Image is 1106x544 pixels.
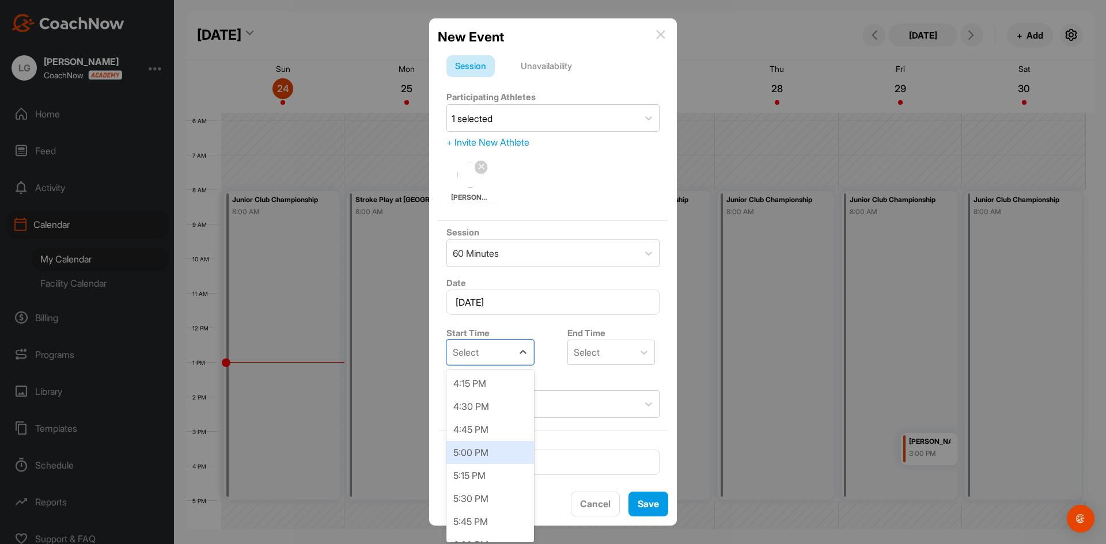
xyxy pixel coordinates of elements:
div: 60 Minutes [453,246,499,260]
div: 4:45 PM [446,418,534,441]
div: 4:15 PM [446,372,534,395]
div: Unavailability [512,55,581,77]
label: End Time [567,328,605,338]
div: 5:30 PM [446,487,534,510]
div: Open Intercom Messenger [1067,505,1094,532]
label: Session [446,227,479,238]
img: info [656,30,665,39]
label: Start Time [446,328,490,338]
div: 5:45 PM [446,510,534,533]
div: Select [453,345,479,359]
button: Cancel [571,492,620,516]
span: [PERSON_NAME] [451,192,490,203]
div: Select [574,345,600,359]
label: Participating Athletes [446,92,536,102]
h2: New Event [438,27,504,47]
div: Session [446,55,495,77]
div: 1 selected [452,112,493,125]
div: + Invite New Athlete [446,135,660,149]
input: 0 [446,450,660,475]
input: Select Date [446,290,660,315]
button: Save [628,492,668,516]
label: Date [446,277,466,288]
div: 4:30 PM [446,395,534,418]
div: 5:15 PM [446,464,534,487]
div: 5:00 PM [446,441,534,464]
